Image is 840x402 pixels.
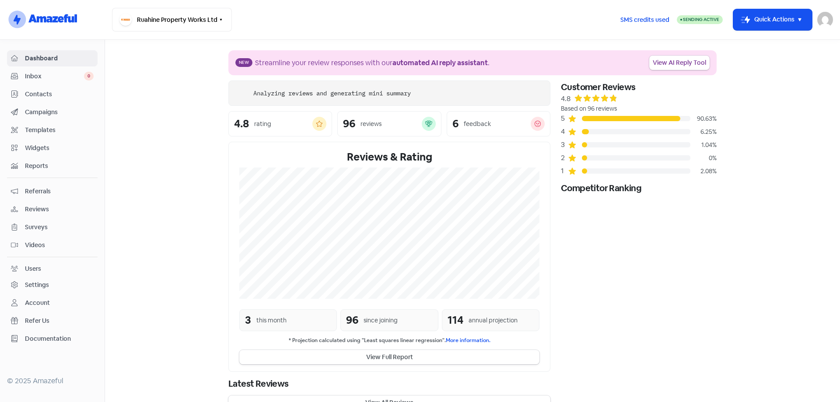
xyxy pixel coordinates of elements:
span: Sending Active [683,17,719,22]
div: 2.08% [690,167,717,176]
span: Campaigns [25,108,94,117]
a: View AI Reply Tool [649,56,710,70]
div: 2 [561,153,568,163]
div: 114 [448,312,463,328]
button: Ruahine Property Works Ltd [112,8,232,31]
a: Widgets [7,140,98,156]
div: Latest Reviews [228,377,550,390]
a: Inbox 0 [7,68,98,84]
a: 96reviews [337,111,441,136]
div: Based on 96 reviews [561,104,717,113]
a: Templates [7,122,98,138]
a: Campaigns [7,104,98,120]
span: Videos [25,241,94,250]
span: New [235,58,252,67]
span: Contacts [25,90,94,99]
div: Settings [25,280,49,290]
a: Referrals [7,183,98,199]
a: Dashboard [7,50,98,66]
div: Users [25,264,41,273]
div: 4 [561,126,568,137]
div: 1.04% [690,140,717,150]
a: 4.8rating [228,111,332,136]
a: Refer Us [7,313,98,329]
a: Reports [7,158,98,174]
div: 6 [452,119,458,129]
span: Templates [25,126,94,135]
div: Analyzing reviews and generating mini summary [253,89,411,98]
div: 4.8 [234,119,249,129]
a: Sending Active [677,14,723,25]
div: annual projection [469,316,518,325]
div: Customer Reviews [561,80,717,94]
span: Refer Us [25,316,94,325]
div: Streamline your review responses with our . [255,58,490,68]
div: since joining [364,316,398,325]
span: Documentation [25,334,94,343]
span: SMS credits used [620,15,669,24]
small: * Projection calculated using "Least squares linear regression". [239,336,539,345]
img: User [817,12,833,28]
div: 5 [561,113,568,124]
div: © 2025 Amazeful [7,376,98,386]
span: 0 [84,72,94,80]
a: More information. [446,337,490,344]
button: View Full Report [239,350,539,364]
a: Account [7,295,98,311]
div: reviews [360,119,381,129]
b: automated AI reply assistant [392,58,488,67]
span: Surveys [25,223,94,232]
span: Reviews [25,205,94,214]
span: Widgets [25,143,94,153]
div: this month [256,316,287,325]
div: Account [25,298,50,308]
a: Settings [7,277,98,293]
a: SMS credits used [613,14,677,24]
div: 96 [346,312,358,328]
div: 3 [561,140,568,150]
div: feedback [464,119,491,129]
span: Dashboard [25,54,94,63]
div: 90.63% [690,114,717,123]
a: Videos [7,237,98,253]
span: Reports [25,161,94,171]
div: 0% [690,154,717,163]
a: Surveys [7,219,98,235]
a: Documentation [7,331,98,347]
span: Referrals [25,187,94,196]
div: 96 [343,119,355,129]
div: 3 [245,312,251,328]
div: rating [254,119,271,129]
a: Contacts [7,86,98,102]
div: 6.25% [690,127,717,136]
div: Competitor Ranking [561,182,717,195]
div: 1 [561,166,568,176]
span: Inbox [25,72,84,81]
button: Quick Actions [733,9,812,30]
a: 6feedback [447,111,550,136]
div: Reviews & Rating [239,149,539,165]
a: Reviews [7,201,98,217]
a: Users [7,261,98,277]
div: 4.8 [561,94,570,104]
